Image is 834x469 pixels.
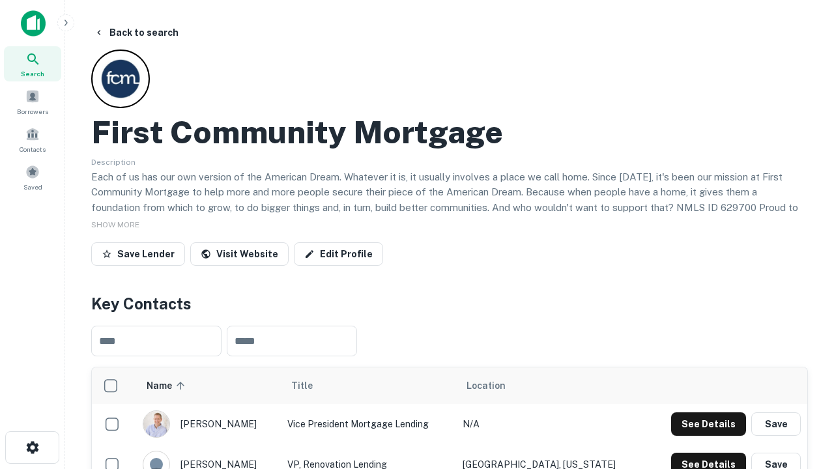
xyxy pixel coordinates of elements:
[17,106,48,117] span: Borrowers
[4,84,61,119] a: Borrowers
[751,412,801,436] button: Save
[281,404,456,444] td: Vice President Mortgage Lending
[20,144,46,154] span: Contacts
[23,182,42,192] span: Saved
[91,169,808,231] p: Each of us has our own version of the American Dream. Whatever it is, it usually involves a place...
[456,367,645,404] th: Location
[4,46,61,81] a: Search
[91,242,185,266] button: Save Lender
[291,378,330,393] span: Title
[89,21,184,44] button: Back to search
[456,404,645,444] td: N/A
[21,10,46,36] img: capitalize-icon.png
[91,158,136,167] span: Description
[143,410,274,438] div: [PERSON_NAME]
[4,122,61,157] a: Contacts
[769,323,834,386] iframe: Chat Widget
[671,412,746,436] button: See Details
[91,220,139,229] span: SHOW MORE
[136,367,281,404] th: Name
[91,113,503,151] h2: First Community Mortgage
[4,160,61,195] a: Saved
[21,68,44,79] span: Search
[281,367,456,404] th: Title
[294,242,383,266] a: Edit Profile
[147,378,189,393] span: Name
[190,242,289,266] a: Visit Website
[467,378,506,393] span: Location
[91,292,808,315] h4: Key Contacts
[143,411,169,437] img: 1520878720083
